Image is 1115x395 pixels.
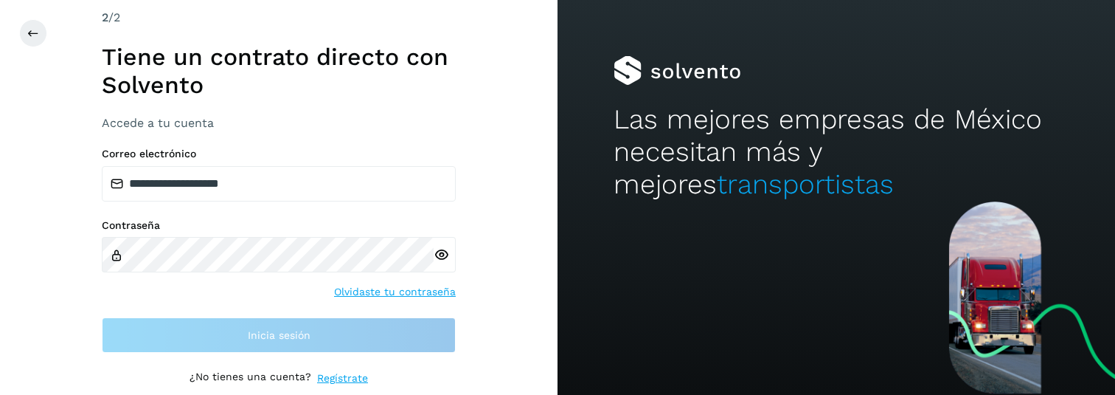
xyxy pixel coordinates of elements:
h1: Tiene un contrato directo con Solvento [102,43,456,100]
h2: Las mejores empresas de México necesitan más y mejores [614,103,1060,202]
label: Correo electrónico [102,148,456,160]
a: Olvidaste tu contraseña [334,284,456,300]
div: /2 [102,9,456,27]
button: Inicia sesión [102,317,456,353]
h3: Accede a tu cuenta [102,116,456,130]
a: Regístrate [317,371,368,386]
span: Inicia sesión [248,330,310,340]
span: transportistas [717,168,894,200]
label: Contraseña [102,219,456,232]
p: ¿No tienes una cuenta? [190,371,311,386]
span: 2 [102,10,108,24]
